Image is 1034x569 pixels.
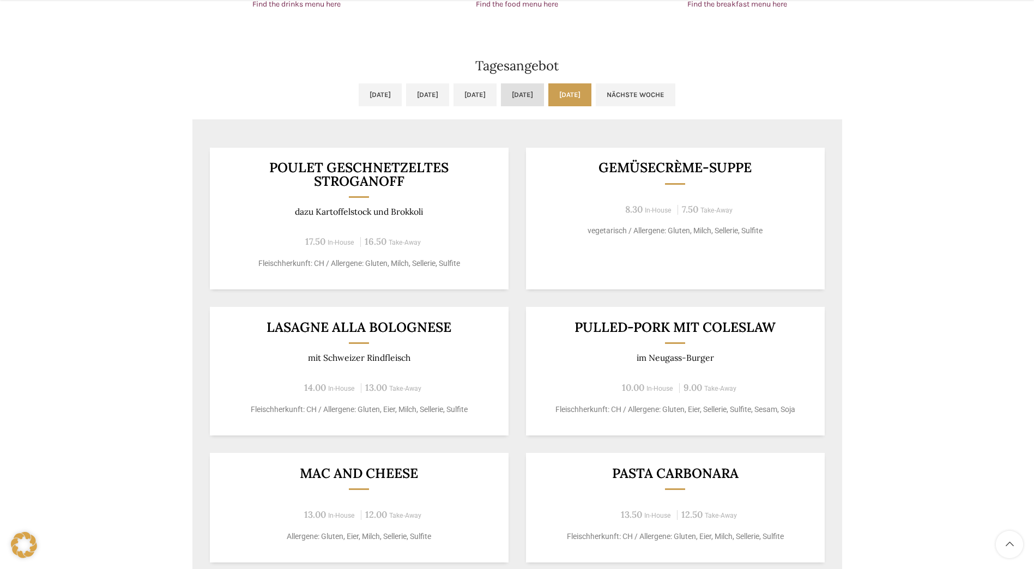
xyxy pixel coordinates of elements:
span: 16.50 [365,235,386,247]
span: 13.00 [365,382,387,394]
span: Take-Away [704,385,736,392]
p: Fleischherkunft: CH / Allergene: Gluten, Milch, Sellerie, Sulfite [223,258,495,269]
h2: Tagesangebot [192,59,842,72]
p: mit Schweizer Rindfleisch [223,353,495,363]
p: im Neugass-Burger [539,353,811,363]
span: 14.00 [304,382,326,394]
span: 12.50 [681,509,703,520]
p: Fleischherkunft: CH / Allergene: Gluten, Eier, Milch, Sellerie, Sulfite [539,531,811,542]
h3: Pulled-Pork mit Coleslaw [539,320,811,334]
span: Take-Away [389,385,421,392]
a: [DATE] [453,83,497,106]
span: Take-Away [389,239,421,246]
span: 12.00 [365,509,387,520]
span: 9.00 [684,382,702,394]
a: Nächste Woche [596,83,675,106]
span: In-House [645,207,672,214]
a: [DATE] [501,83,544,106]
p: vegetarisch / Allergene: Gluten, Milch, Sellerie, Sulfite [539,225,811,237]
span: 13.00 [304,509,326,520]
h3: LASAGNE ALLA BOLOGNESE [223,320,495,334]
span: Take-Away [700,207,733,214]
a: [DATE] [359,83,402,106]
span: 13.50 [621,509,642,520]
p: Fleischherkunft: CH / Allergene: Gluten, Eier, Sellerie, Sulfite, Sesam, Soja [539,404,811,415]
span: 10.00 [622,382,644,394]
p: dazu Kartoffelstock und Brokkoli [223,207,495,217]
span: In-House [644,512,671,519]
span: Take-Away [705,512,737,519]
span: 17.50 [305,235,325,247]
a: [DATE] [406,83,449,106]
span: Take-Away [389,512,421,519]
span: In-House [646,385,673,392]
span: In-House [328,385,355,392]
h3: Gemüsecrème-Suppe [539,161,811,174]
h3: Poulet Geschnetzeltes Stroganoff [223,161,495,187]
span: In-House [328,512,355,519]
a: [DATE] [548,83,591,106]
span: 8.30 [625,203,643,215]
span: 7.50 [682,203,698,215]
span: In-House [328,239,354,246]
p: Fleischherkunft: CH / Allergene: Gluten, Eier, Milch, Sellerie, Sulfite [223,404,495,415]
h3: Mac and Cheese [223,467,495,480]
h3: Pasta Carbonara [539,467,811,480]
a: Scroll to top button [996,531,1023,558]
p: Allergene: Gluten, Eier, Milch, Sellerie, Sulfite [223,531,495,542]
